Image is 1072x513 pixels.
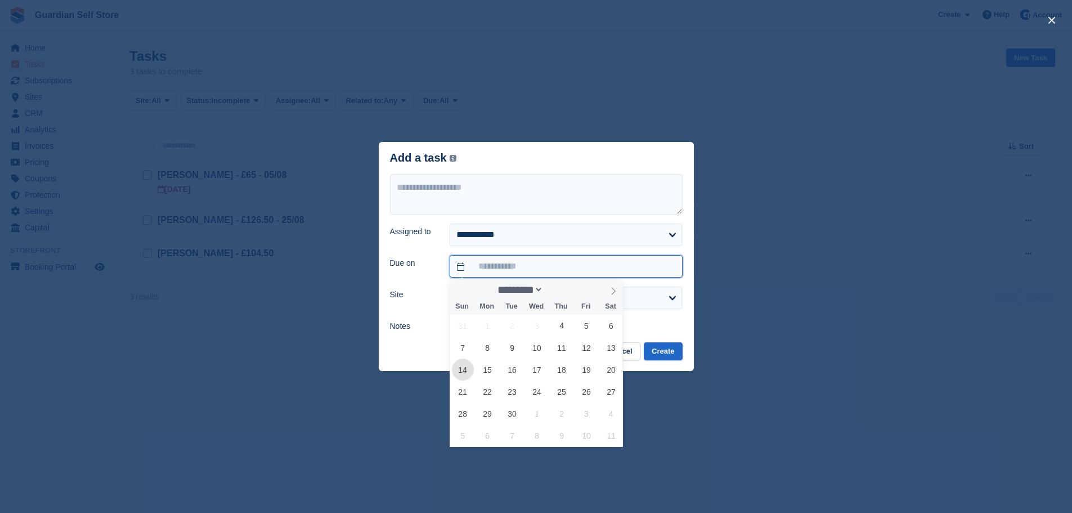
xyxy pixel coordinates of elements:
[600,359,622,381] span: September 20, 2025
[452,315,474,337] span: August 31, 2025
[477,337,499,359] span: September 8, 2025
[450,155,456,162] img: icon-info-grey-7440780725fd019a000dd9b08b2336e03edf1995a4989e88bcd33f0948082b44.svg
[526,337,548,359] span: September 10, 2025
[501,381,523,403] span: September 23, 2025
[390,151,457,164] div: Add a task
[551,381,573,403] span: September 25, 2025
[551,403,573,425] span: October 2, 2025
[551,359,573,381] span: September 18, 2025
[501,359,523,381] span: September 16, 2025
[576,403,598,425] span: October 3, 2025
[526,359,548,381] span: September 17, 2025
[526,381,548,403] span: September 24, 2025
[452,359,474,381] span: September 14, 2025
[452,337,474,359] span: September 7, 2025
[450,303,474,310] span: Sun
[600,337,622,359] span: September 13, 2025
[524,303,549,310] span: Wed
[499,303,524,310] span: Tue
[390,257,437,269] label: Due on
[600,381,622,403] span: September 27, 2025
[477,381,499,403] span: September 22, 2025
[452,381,474,403] span: September 21, 2025
[576,425,598,447] span: October 10, 2025
[494,284,544,296] select: Month
[1043,11,1061,29] button: close
[501,425,523,447] span: October 7, 2025
[477,403,499,425] span: September 29, 2025
[551,315,573,337] span: September 4, 2025
[452,425,474,447] span: October 5, 2025
[549,303,573,310] span: Thu
[526,403,548,425] span: October 1, 2025
[477,425,499,447] span: October 6, 2025
[600,315,622,337] span: September 6, 2025
[474,303,499,310] span: Mon
[390,289,437,301] label: Site
[477,315,499,337] span: September 1, 2025
[573,303,598,310] span: Fri
[551,337,573,359] span: September 11, 2025
[598,303,623,310] span: Sat
[551,425,573,447] span: October 9, 2025
[390,226,437,238] label: Assigned to
[501,337,523,359] span: September 9, 2025
[576,381,598,403] span: September 26, 2025
[452,403,474,425] span: September 28, 2025
[390,320,437,332] label: Notes
[576,359,598,381] span: September 19, 2025
[600,403,622,425] span: October 4, 2025
[526,315,548,337] span: September 3, 2025
[644,342,682,361] button: Create
[526,425,548,447] span: October 8, 2025
[576,315,598,337] span: September 5, 2025
[600,425,622,447] span: October 11, 2025
[543,284,578,296] input: Year
[477,359,499,381] span: September 15, 2025
[501,315,523,337] span: September 2, 2025
[501,403,523,425] span: September 30, 2025
[576,337,598,359] span: September 12, 2025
